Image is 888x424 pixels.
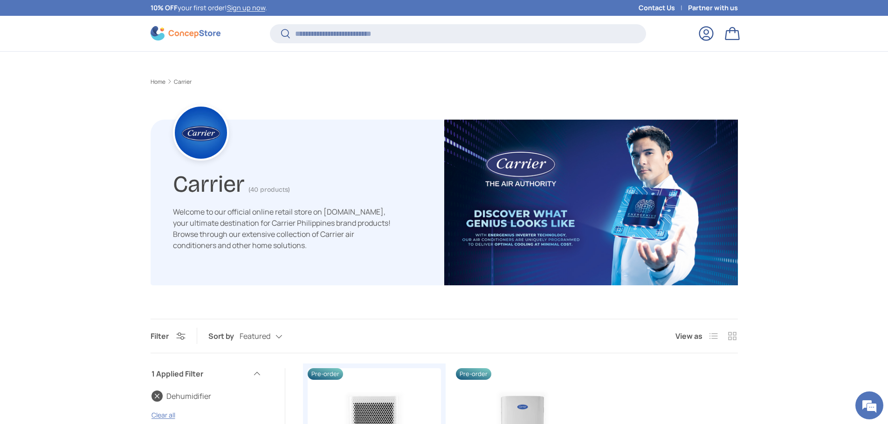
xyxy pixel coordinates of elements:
[639,3,688,13] a: Contact Us
[151,79,165,85] a: Home
[675,330,702,342] span: View as
[308,368,343,380] span: Pre-order
[151,78,738,86] nav: Breadcrumbs
[240,328,301,344] button: Featured
[208,330,240,342] label: Sort by
[173,206,392,251] p: Welcome to our official online retail store on [DOMAIN_NAME], your ultimate destination for Carri...
[248,186,290,194] span: (40 products)
[151,3,267,13] p: your first order! .
[456,368,491,380] span: Pre-order
[173,167,245,198] h1: Carrier
[688,3,738,13] a: Partner with us
[151,331,186,341] button: Filter
[151,368,247,379] span: 1 Applied Filter
[444,120,738,285] img: carrier-banner-image-concepstore
[151,357,262,390] summary: 1 Applied Filter
[151,411,175,419] a: Clear all
[174,79,192,85] a: Carrier
[151,331,169,341] span: Filter
[151,26,220,40] img: ConcepStore
[151,3,178,12] strong: 10% OFF
[151,390,211,402] a: Dehumidifier
[240,332,270,341] span: Featured
[227,3,265,12] a: Sign up now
